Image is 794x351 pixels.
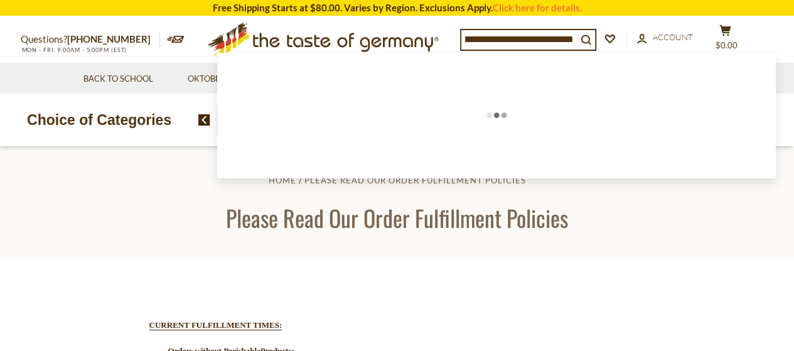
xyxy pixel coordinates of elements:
a: Account [637,31,693,45]
a: Please Read Our Order Fulfillment Policies [304,175,526,185]
h1: Please Read Our Order Fulfillment Policies [39,203,755,232]
a: Click here for details. [493,2,582,13]
div: Instant Search Results [217,53,776,178]
p: Questions? [21,31,160,48]
a: Home [268,175,296,185]
a: Oktoberfest [188,72,252,86]
a: [PHONE_NUMBER] [67,33,151,45]
span: $0.00 [716,40,738,50]
a: Back to School [83,72,153,86]
strong: CURRENT FULFILLMENT TIMES: [149,320,282,330]
span: Account [653,32,693,42]
img: previous arrow [198,114,210,126]
span: MON - FRI, 9:00AM - 5:00PM (EST) [21,46,127,53]
button: $0.00 [706,24,744,56]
